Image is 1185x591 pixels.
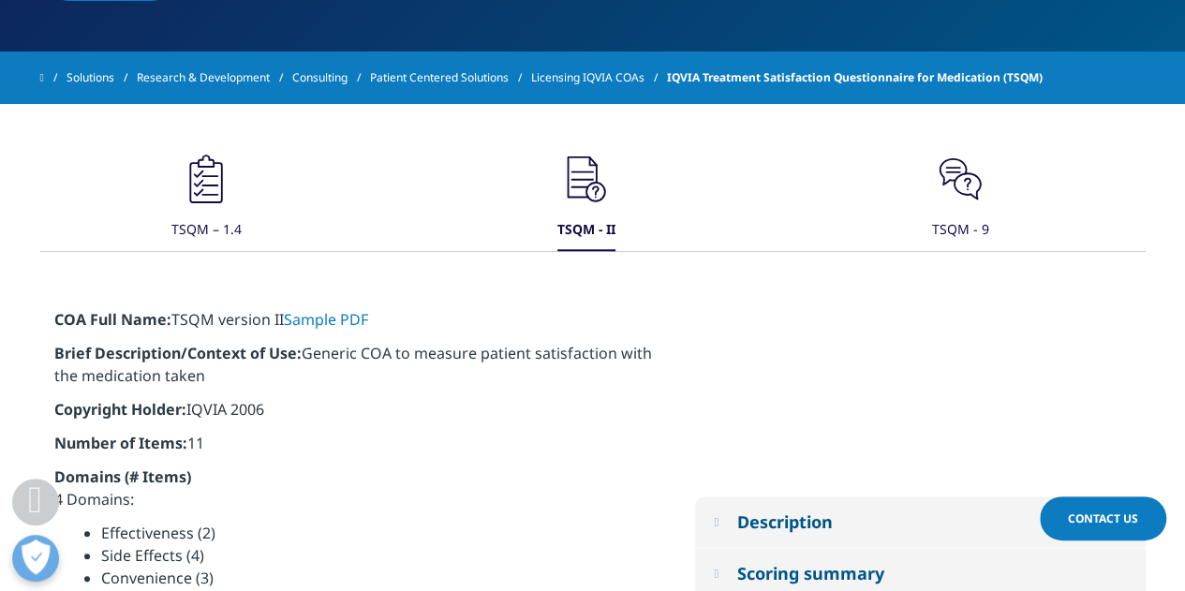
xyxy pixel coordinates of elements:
[101,567,653,589] li: Convenience (3)
[370,61,531,95] a: Patient Centered Solutions
[54,342,653,398] p: Generic COA to measure patient satisfaction with the medication taken
[531,61,667,95] a: Licensing IQVIA COAs
[736,510,832,533] div: Description
[171,211,242,251] div: TSQM – 1.4
[101,522,653,544] li: Effectiveness (2)
[101,544,653,567] li: Side Effects (4)
[736,562,883,584] div: Scoring summary
[284,309,368,330] a: Sample PDF
[12,535,59,582] button: Ouvrir le centre de préférences
[54,432,653,465] p: 11
[67,61,137,95] a: Solutions
[695,496,1146,547] button: Description
[54,398,653,432] p: IQVIA 2006
[54,466,191,487] strong: Domains (# Items)
[54,433,187,453] strong: Number of Items:
[557,211,615,251] div: TSQM - II
[931,211,988,251] div: TSQM - 9
[928,151,988,251] button: TSQM - 9
[54,343,302,363] strong: Brief Description/Context of Use:
[54,465,653,522] p: 4 Domains:
[169,151,242,251] button: TSQM – 1.4
[54,308,653,342] p: TSQM version II
[137,61,292,95] a: Research & Development
[667,61,1043,95] span: IQVIA Treatment Satisfaction Questionnaire for Medication (TSQM)
[555,151,615,251] button: TSQM - II
[54,399,186,420] strong: Copyright Holder:
[54,309,171,330] strong: COA Full Name:
[292,61,370,95] a: Consulting
[1040,496,1166,540] a: Contact Us
[1068,510,1138,526] span: Contact Us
